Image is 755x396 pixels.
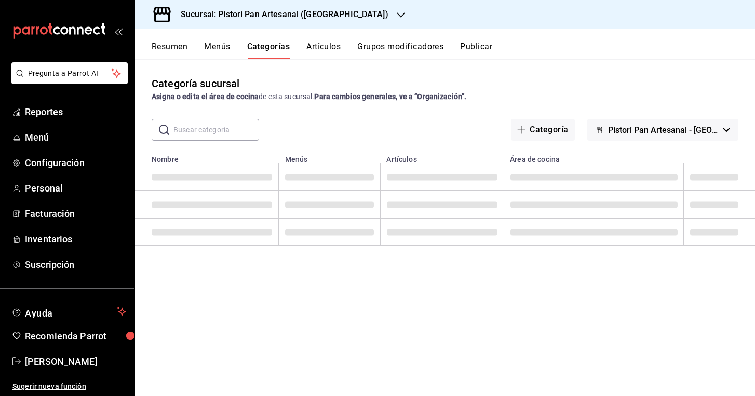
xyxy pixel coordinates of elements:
[11,62,128,84] button: Pregunta a Parrot AI
[306,42,341,59] button: Artículos
[28,68,112,79] span: Pregunta a Parrot AI
[25,156,126,170] span: Configuración
[12,381,126,392] span: Sugerir nueva función
[173,119,259,140] input: Buscar categoría
[504,149,684,163] th: Área de cocina
[172,8,388,21] h3: Sucursal: Pistori Pan Artesanal ([GEOGRAPHIC_DATA])
[25,232,126,246] span: Inventarios
[7,75,128,86] a: Pregunta a Parrot AI
[152,91,738,102] div: de esta sucursal.
[152,42,187,59] button: Resumen
[25,105,126,119] span: Reportes
[25,305,113,318] span: Ayuda
[357,42,443,59] button: Grupos modificadores
[511,119,574,141] button: Categoría
[247,42,290,59] button: Categorías
[25,130,126,144] span: Menú
[204,42,230,59] button: Menús
[135,149,755,246] table: categoriesTable
[25,354,126,368] span: [PERSON_NAME]
[380,149,504,163] th: Artículos
[25,329,126,343] span: Recomienda Parrot
[314,92,466,101] strong: Para cambios generales, ve a “Organización”.
[152,76,239,91] div: Categoría sucursal
[608,125,719,135] span: Pistori Pan Artesanal - [GEOGRAPHIC_DATA]
[152,92,259,101] strong: Asigna o edita el área de cocina
[114,27,123,35] button: open_drawer_menu
[135,149,279,163] th: Nombre
[152,42,755,59] div: navigation tabs
[460,42,492,59] button: Publicar
[25,181,126,195] span: Personal
[587,119,738,141] button: Pistori Pan Artesanal - [GEOGRAPHIC_DATA]
[25,207,126,221] span: Facturación
[279,149,381,163] th: Menús
[25,257,126,271] span: Suscripción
